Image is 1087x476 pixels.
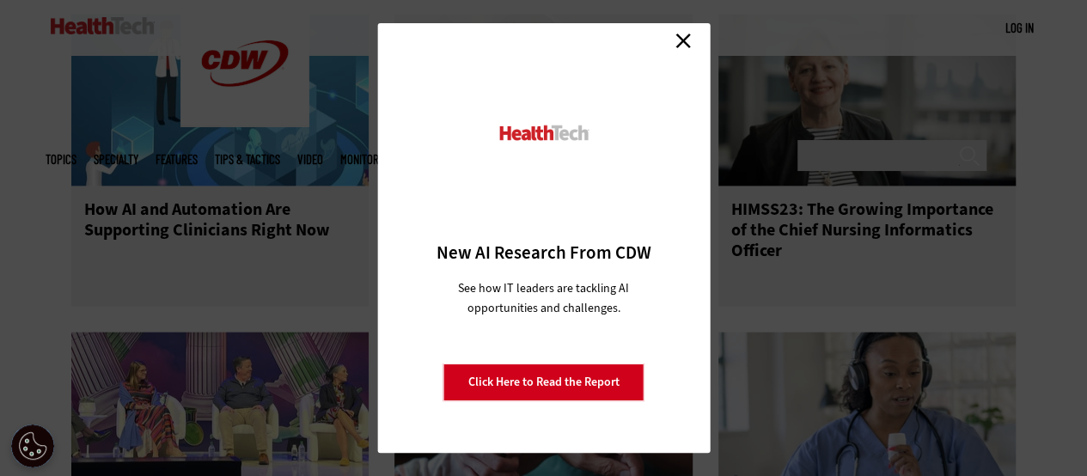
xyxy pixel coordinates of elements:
[11,424,54,467] button: Open Preferences
[670,27,696,53] a: Close
[11,424,54,467] div: Cookie Settings
[497,124,590,142] img: HealthTech_0.png
[407,241,680,265] h3: New AI Research From CDW
[443,363,644,401] a: Click Here to Read the Report
[437,278,650,318] p: See how IT leaders are tackling AI opportunities and challenges.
